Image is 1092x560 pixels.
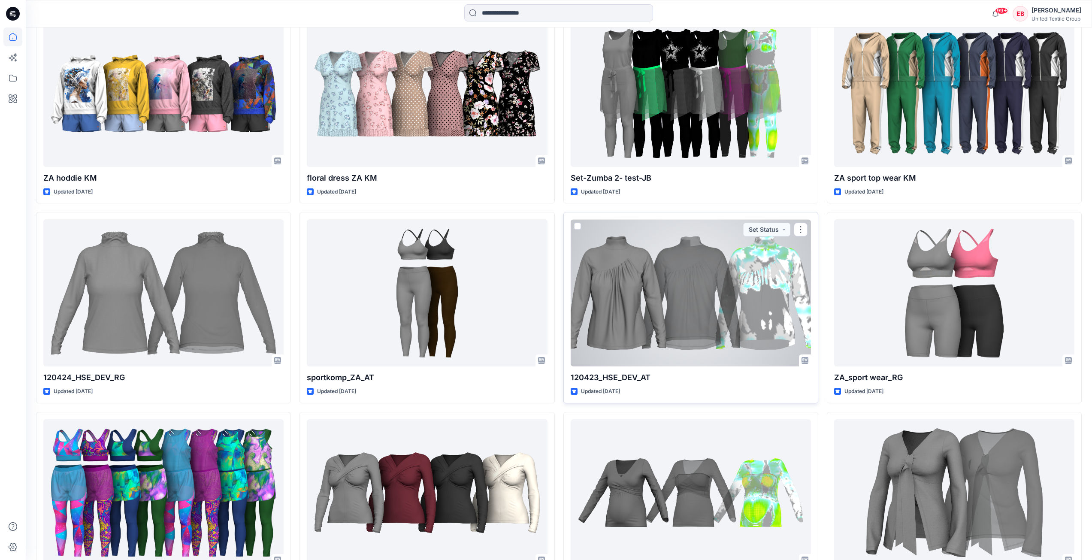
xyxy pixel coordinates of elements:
p: sportkomp_ZA_AT [307,372,547,384]
a: 120424_HSE_DEV_RG [43,219,284,366]
p: ZA sport top wear KM [834,172,1074,184]
p: ZA_sport wear_RG [834,372,1074,384]
p: Updated [DATE] [54,387,93,396]
p: Updated [DATE] [581,387,620,396]
p: Updated [DATE] [844,387,883,396]
div: EB [1013,6,1028,21]
span: 99+ [995,7,1008,14]
p: 120423_HSE_DEV_AT [571,372,811,384]
p: Updated [DATE] [54,188,93,197]
p: Updated [DATE] [844,188,883,197]
a: sportkomp_ZA_AT [307,219,547,366]
p: ZA hoddie KM [43,172,284,184]
p: Updated [DATE] [317,387,356,396]
p: floral dress ZA KM [307,172,547,184]
div: [PERSON_NAME] [1032,5,1081,15]
p: Updated [DATE] [581,188,620,197]
p: Updated [DATE] [317,188,356,197]
p: Set-Zumba 2- test-JB [571,172,811,184]
a: floral dress ZA KM [307,20,547,167]
p: 120424_HSE_DEV_RG [43,372,284,384]
a: 120423_HSE_DEV_AT [571,219,811,366]
a: Set-Zumba 2- test-JB [571,20,811,167]
div: United Textile Group [1032,15,1081,22]
a: ZA_sport wear_RG [834,219,1074,366]
a: ZA sport top wear KM [834,20,1074,167]
a: ZA hoddie KM [43,20,284,167]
